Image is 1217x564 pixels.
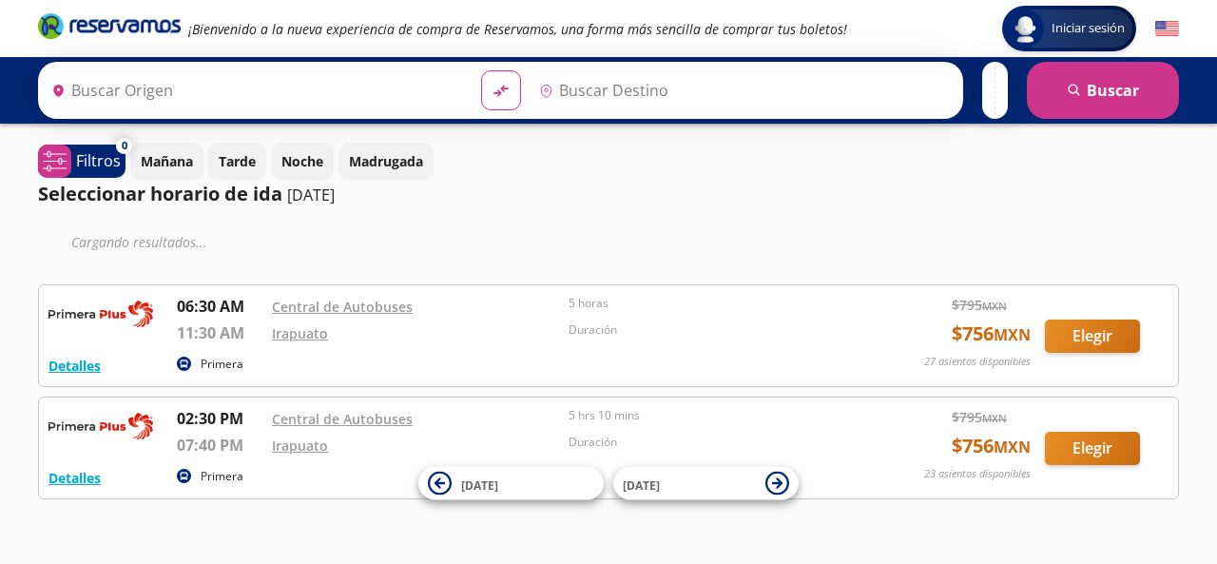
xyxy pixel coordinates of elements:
[531,67,954,114] input: Buscar Destino
[994,437,1031,457] small: MXN
[177,434,262,457] p: 07:40 PM
[122,138,127,154] span: 0
[177,407,262,430] p: 02:30 PM
[952,320,1031,348] span: $ 756
[569,434,856,451] p: Duración
[952,407,1007,427] span: $ 795
[338,143,434,180] button: Madrugada
[38,11,181,40] i: Brand Logo
[1045,432,1140,465] button: Elegir
[177,295,262,318] p: 06:30 AM
[281,151,323,171] p: Noche
[623,476,660,493] span: [DATE]
[287,184,335,206] p: [DATE]
[1155,17,1179,41] button: English
[38,11,181,46] a: Brand Logo
[1045,320,1140,353] button: Elegir
[48,407,153,445] img: RESERVAMOS
[141,151,193,171] p: Mañana
[201,356,243,373] p: Primera
[272,324,328,342] a: Irapuato
[208,143,266,180] button: Tarde
[38,180,282,208] p: Seleccionar horario de ida
[569,407,856,424] p: 5 hrs 10 mins
[48,295,153,333] img: RESERVAMOS
[982,411,1007,425] small: MXN
[569,321,856,339] p: Duración
[177,321,262,344] p: 11:30 AM
[272,410,413,428] a: Central de Autobuses
[982,299,1007,313] small: MXN
[71,233,207,251] em: Cargando resultados ...
[76,149,121,172] p: Filtros
[613,467,799,500] button: [DATE]
[952,295,1007,315] span: $ 795
[201,468,243,485] p: Primera
[48,356,101,376] button: Detalles
[38,145,126,178] button: 0Filtros
[272,298,413,316] a: Central de Autobuses
[219,151,256,171] p: Tarde
[188,20,847,38] em: ¡Bienvenido a la nueva experiencia de compra de Reservamos, una forma más sencilla de comprar tus...
[1027,62,1179,119] button: Buscar
[569,295,856,312] p: 5 horas
[461,476,498,493] span: [DATE]
[271,143,334,180] button: Noche
[272,437,328,455] a: Irapuato
[48,468,101,488] button: Detalles
[418,467,604,500] button: [DATE]
[952,432,1031,460] span: $ 756
[130,143,203,180] button: Mañana
[924,466,1031,482] p: 23 asientos disponibles
[994,324,1031,345] small: MXN
[924,354,1031,370] p: 27 asientos disponibles
[1044,19,1132,38] span: Iniciar sesión
[44,67,466,114] input: Buscar Origen
[349,151,423,171] p: Madrugada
